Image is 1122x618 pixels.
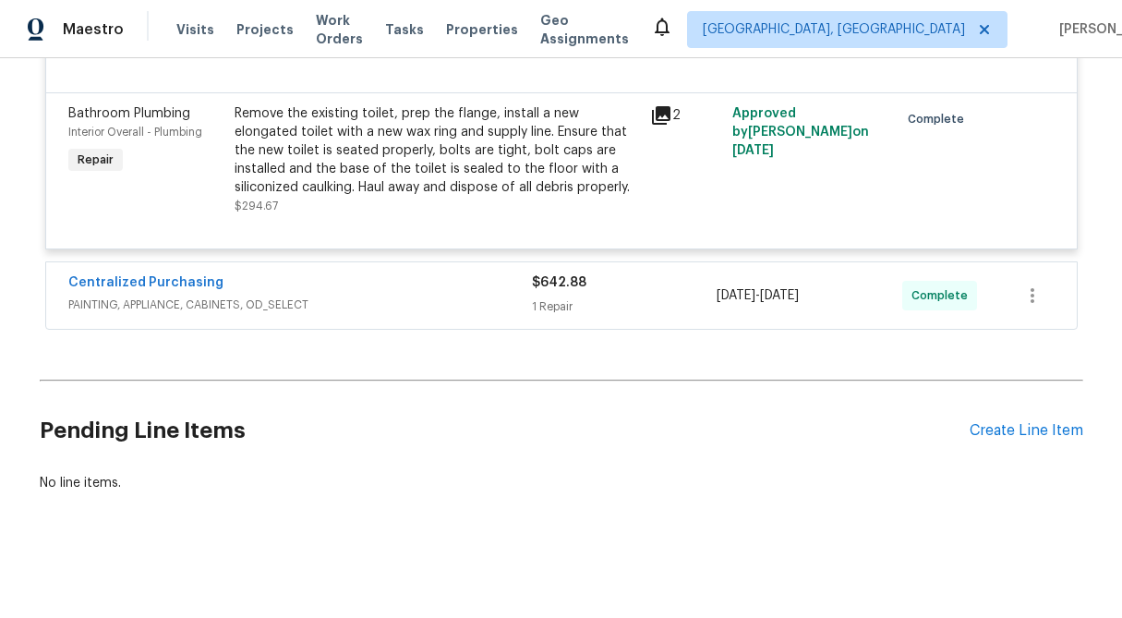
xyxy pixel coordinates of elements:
[532,297,718,316] div: 1 Repair
[970,422,1083,440] div: Create Line Item
[732,144,774,157] span: [DATE]
[540,11,629,48] span: Geo Assignments
[446,20,518,39] span: Properties
[703,20,965,39] span: [GEOGRAPHIC_DATA], [GEOGRAPHIC_DATA]
[63,20,124,39] span: Maestro
[760,289,799,302] span: [DATE]
[68,276,223,289] a: Centralized Purchasing
[532,276,586,289] span: $642.88
[717,286,799,305] span: -
[176,20,214,39] span: Visits
[911,286,975,305] span: Complete
[70,151,121,169] span: Repair
[235,200,278,212] span: $294.67
[40,388,970,474] h2: Pending Line Items
[235,104,639,197] div: Remove the existing toilet, prep the flange, install a new elongated toilet with a new wax ring a...
[68,107,190,120] span: Bathroom Plumbing
[68,127,202,138] span: Interior Overall - Plumbing
[732,107,869,157] span: Approved by [PERSON_NAME] on
[40,474,1083,492] div: No line items.
[908,110,971,128] span: Complete
[717,289,755,302] span: [DATE]
[385,23,424,36] span: Tasks
[68,296,532,314] span: PAINTING, APPLIANCE, CABINETS, OD_SELECT
[650,104,722,127] div: 2
[316,11,363,48] span: Work Orders
[236,20,294,39] span: Projects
